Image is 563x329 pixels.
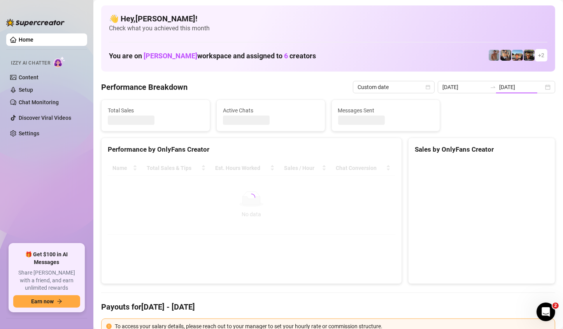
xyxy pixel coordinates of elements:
h4: Performance Breakdown [101,82,188,93]
span: Messages Sent [338,106,434,115]
a: Chat Monitoring [19,99,59,105]
span: to [490,84,496,90]
span: [PERSON_NAME] [144,52,197,60]
a: Setup [19,87,33,93]
span: Earn now [31,298,54,304]
span: swap-right [490,84,496,90]
span: Izzy AI Chatter [11,59,50,67]
img: logo-BBDzfeDw.svg [6,19,65,26]
iframe: Intercom live chat [537,303,555,321]
span: Total Sales [108,106,203,115]
div: Performance by OnlyFans Creator [108,144,395,155]
img: AI Chatter [53,56,65,68]
span: Custom date [358,81,430,93]
span: exclamation-circle [106,324,112,329]
span: 6 [284,52,288,60]
img: Nathan [524,50,535,61]
a: Settings [19,130,39,136]
input: Start date [442,83,487,91]
span: arrow-right [57,299,62,304]
img: George [500,50,511,61]
input: End date [499,83,544,91]
span: Check what you achieved this month [109,24,547,33]
img: Zach [512,50,523,61]
a: Content [19,74,39,80]
h4: 👋 Hey, [PERSON_NAME] ! [109,13,547,24]
span: Share [PERSON_NAME] with a friend, and earn unlimited rewards [13,269,80,292]
h1: You are on workspace and assigned to creators [109,52,316,60]
span: 🎁 Get $100 in AI Messages [13,251,80,266]
span: + 2 [538,51,544,59]
div: Sales by OnlyFans Creator [415,144,549,155]
img: Joey [489,50,500,61]
a: Home [19,37,33,43]
button: Earn nowarrow-right [13,295,80,308]
span: loading [247,194,255,201]
a: Discover Viral Videos [19,115,71,121]
h4: Payouts for [DATE] - [DATE] [101,301,555,312]
span: 2 [552,303,559,309]
span: Active Chats [223,106,319,115]
span: calendar [426,85,430,89]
